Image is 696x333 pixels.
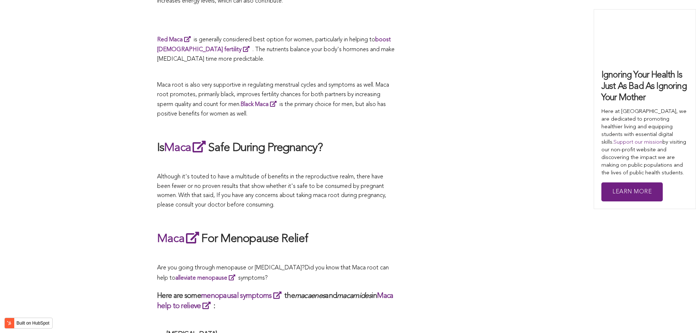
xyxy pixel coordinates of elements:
strong: Black Maca [240,102,269,107]
iframe: Chat Widget [659,298,696,333]
a: Maca help to relieve [157,292,393,310]
h2: Is Safe During Pregnancy? [157,139,395,156]
a: Black Maca [240,102,279,107]
span: Maca root is also very supportive in regulating menstrual cycles and symptoms as well. Maca root ... [157,82,389,117]
label: Built on HubSpot [14,318,52,328]
em: macaenes [295,292,325,300]
span: is generally considered best option for women, particularly in helping to . The nutrients balance... [157,37,395,62]
strong: Red Maca [157,37,183,43]
a: Maca [157,233,201,245]
a: alleviate menopause [175,275,238,281]
span: Are you going through menopause or [MEDICAL_DATA]? [157,265,305,271]
a: Red Maca [157,37,194,43]
button: Built on HubSpot [4,318,53,329]
a: Maca [164,142,208,154]
em: macamides [337,292,372,300]
a: menopausal symptoms [201,292,284,300]
span: Although it's touted to have a multitude of benefits in the reproductive realm, there have been f... [157,174,386,208]
h2: For Menopause Relief [157,230,395,247]
h3: Here are some the and in : [157,291,395,311]
a: Learn More [601,182,663,202]
img: HubSpot sprocket logo [5,319,14,328]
